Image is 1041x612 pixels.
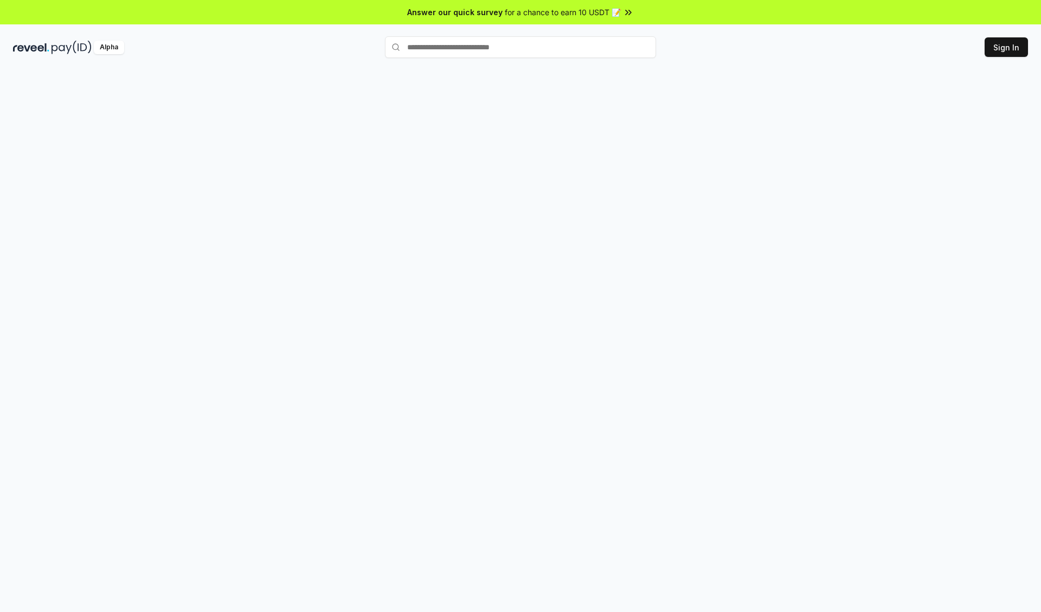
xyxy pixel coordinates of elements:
span: Answer our quick survey [407,7,503,18]
div: Alpha [94,41,124,54]
span: for a chance to earn 10 USDT 📝 [505,7,621,18]
img: pay_id [52,41,92,54]
img: reveel_dark [13,41,49,54]
button: Sign In [985,37,1028,57]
